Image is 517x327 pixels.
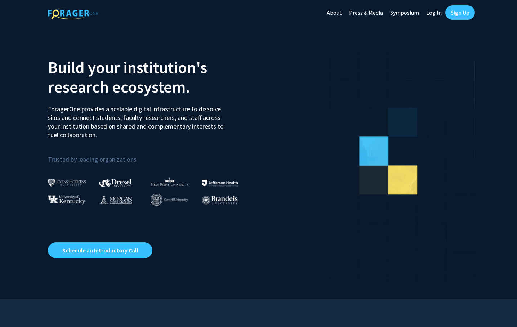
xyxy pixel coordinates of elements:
a: Sign Up [445,5,475,20]
img: Brandeis University [202,196,238,205]
p: ForagerOne provides a scalable digital infrastructure to dissolve silos and connect students, fac... [48,99,229,139]
img: High Point University [151,177,189,186]
p: Trusted by leading organizations [48,145,253,165]
a: Opens in a new tab [48,242,152,258]
img: Drexel University [99,179,132,187]
img: Morgan State University [99,195,132,204]
h2: Build your institution's research ecosystem. [48,58,253,97]
img: Johns Hopkins University [48,179,86,187]
img: ForagerOne Logo [48,7,98,19]
img: Cornell University [151,194,188,206]
img: Thomas Jefferson University [202,180,238,187]
img: University of Kentucky [48,195,85,205]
